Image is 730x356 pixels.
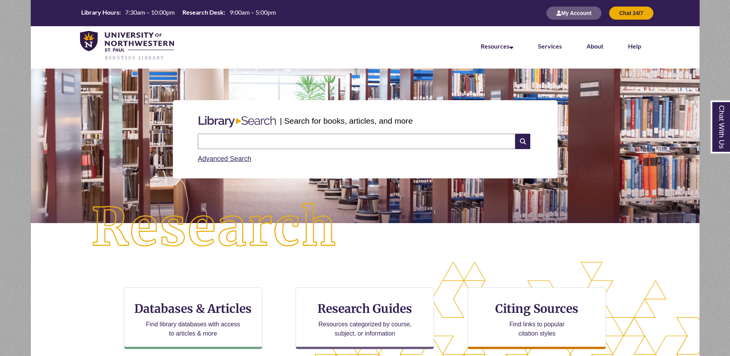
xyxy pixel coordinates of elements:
p: | Search for books, articles, and more [280,115,413,127]
a: Help [628,42,641,50]
a: Chat 24/7 [609,10,653,16]
p: Resources categorized by course, subject, or information [315,320,415,338]
a: About [586,42,603,50]
img: UNWSP Library Logo [80,31,174,61]
button: My Account [546,7,601,20]
h3: Citing Sources [490,301,584,316]
img: Research [64,175,365,280]
h3: Databases & Articles [130,301,256,316]
th: Research Desk: [179,8,226,17]
i: Search [515,134,530,149]
span: 7:30am – 10:00pm [125,8,175,16]
h3: Research Guides [302,301,428,316]
a: Advanced Search [198,155,251,163]
p: Find links to popular citation styles [499,320,575,338]
a: Research Guides Resources categorized by course, subject, or information [296,287,434,349]
button: Chat 24/7 [609,7,653,20]
th: Library Hours: [78,8,122,17]
p: Find library databases with access to articles & more [143,320,243,338]
a: Services [538,42,562,50]
a: Citing Sources Find links to popular citation styles [468,287,606,349]
a: Hours Today [78,8,279,18]
a: My Account [546,10,601,16]
img: Libary Search [195,113,280,131]
a: Databases & Articles Find library databases with access to articles & more [124,287,262,349]
span: 9:00am – 5:00pm [230,8,276,16]
a: Resources [481,42,513,50]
